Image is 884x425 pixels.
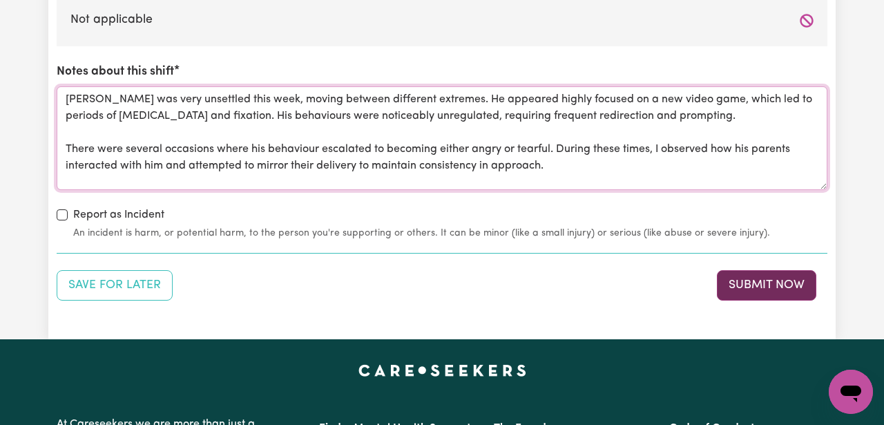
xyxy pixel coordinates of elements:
button: Save your job report [57,270,173,301]
textarea: [PERSON_NAME] was very unsettled this week, moving between different extremes. He appeared highly... [57,86,827,190]
label: Report as Incident [73,207,164,223]
label: Notes about this shift [57,63,174,81]
a: Careseekers home page [358,364,526,375]
button: Submit your job report [717,270,816,301]
label: Not applicable [70,11,814,29]
iframe: Button to launch messaging window [829,370,873,414]
small: An incident is harm, or potential harm, to the person you're supporting or others. It can be mino... [73,226,827,240]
